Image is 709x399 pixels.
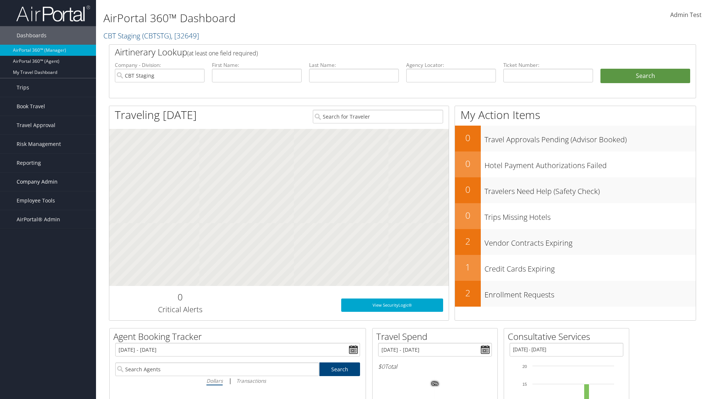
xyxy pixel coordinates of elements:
a: 0Hotel Payment Authorizations Failed [455,151,696,177]
a: 0Travel Approvals Pending (Advisor Booked) [455,126,696,151]
button: Search [600,69,690,83]
h3: Vendor Contracts Expiring [484,234,696,248]
h2: Airtinerary Lookup [115,46,641,58]
tspan: 20 [523,364,527,369]
h2: Consultative Services [508,330,629,343]
span: Employee Tools [17,191,55,210]
label: Agency Locator: [406,61,496,69]
a: 1Credit Cards Expiring [455,255,696,281]
span: Dashboards [17,26,47,45]
a: 0Travelers Need Help (Safety Check) [455,177,696,203]
label: Ticket Number: [503,61,593,69]
h3: Enrollment Requests [484,286,696,300]
a: 0Trips Missing Hotels [455,203,696,229]
tspan: 15 [523,382,527,386]
h1: My Action Items [455,107,696,123]
h2: 2 [455,287,481,299]
span: AirPortal® Admin [17,210,60,229]
h3: Travel Approvals Pending (Advisor Booked) [484,131,696,145]
img: airportal-logo.png [16,5,90,22]
label: First Name: [212,61,302,69]
h2: Agent Booking Tracker [113,330,366,343]
span: Admin Test [670,11,702,19]
input: Search Agents [115,362,319,376]
span: Reporting [17,154,41,172]
h2: Travel Spend [376,330,497,343]
span: ( CBTSTG ) [142,31,171,41]
h3: Travelers Need Help (Safety Check) [484,183,696,197]
span: $0 [378,362,385,371]
input: Search for Traveler [313,110,443,123]
h3: Hotel Payment Authorizations Failed [484,157,696,171]
a: View SecurityLogic® [341,299,443,312]
span: (at least one field required) [187,49,258,57]
a: 2Vendor Contracts Expiring [455,229,696,255]
h1: AirPortal 360™ Dashboard [103,10,502,26]
i: Dollars [206,377,223,384]
a: 2Enrollment Requests [455,281,696,307]
span: Company Admin [17,173,58,191]
label: Company - Division: [115,61,205,69]
h1: Traveling [DATE] [115,107,197,123]
span: , [ 32649 ] [171,31,199,41]
h2: 0 [455,183,481,196]
label: Last Name: [309,61,399,69]
h3: Critical Alerts [115,304,245,315]
h2: 0 [455,132,481,144]
span: Book Travel [17,97,45,116]
h2: 0 [455,209,481,222]
span: Risk Management [17,135,61,153]
div: | [115,376,360,385]
h6: Total [378,362,492,371]
h2: 2 [455,235,481,248]
h3: Credit Cards Expiring [484,260,696,274]
h2: 1 [455,261,481,273]
span: Travel Approval [17,116,55,134]
i: Transactions [236,377,266,384]
a: Admin Test [670,4,702,27]
a: CBT Staging [103,31,199,41]
a: Search [319,362,360,376]
span: Trips [17,78,29,97]
h2: 0 [455,157,481,170]
h3: Trips Missing Hotels [484,208,696,222]
tspan: 0% [432,382,438,386]
h2: 0 [115,291,245,303]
